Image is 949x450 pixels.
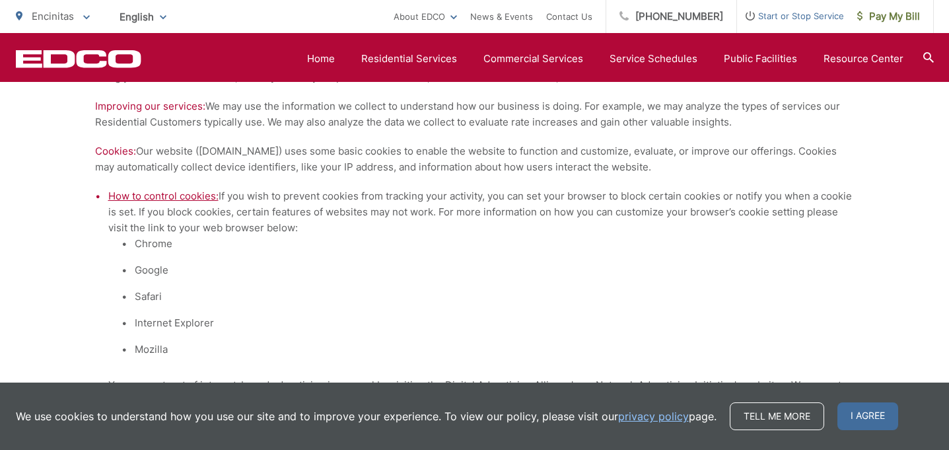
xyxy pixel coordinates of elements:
[135,342,855,357] li: Mozilla
[483,51,583,67] a: Commercial Services
[110,5,176,28] span: English
[32,10,74,22] span: Encinitas
[16,50,141,68] a: EDCD logo. Return to the homepage.
[108,377,855,409] p: You may opt-out of interest-based advertising in general by visiting the Digital Advertising Alli...
[95,100,205,112] span: Improving our services:
[135,315,855,331] li: Internet Explorer
[546,9,592,24] a: Contact Us
[95,145,136,157] span: Cookies:
[307,51,335,67] a: Home
[610,51,697,67] a: Service Schedules
[135,289,855,305] li: Safari
[135,262,855,278] li: Google
[16,408,717,424] p: We use cookies to understand how you use our site and to improve your experience. To view our pol...
[857,9,920,24] span: Pay My Bill
[470,9,533,24] a: News & Events
[108,188,855,409] li: If you wish to prevent cookies from tracking your activity, you can set your browser to block cer...
[108,190,219,202] span: How to control cookies:
[95,98,855,130] p: We may use the information we collect to understand how our business is doing. For example, we ma...
[361,51,457,67] a: Residential Services
[724,51,797,67] a: Public Facilities
[824,51,903,67] a: Resource Center
[95,143,855,175] p: Our website ([DOMAIN_NAME]) uses some basic cookies to enable the website to function and customi...
[135,236,855,252] li: Chrome
[394,9,457,24] a: About EDCO
[618,408,689,424] a: privacy policy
